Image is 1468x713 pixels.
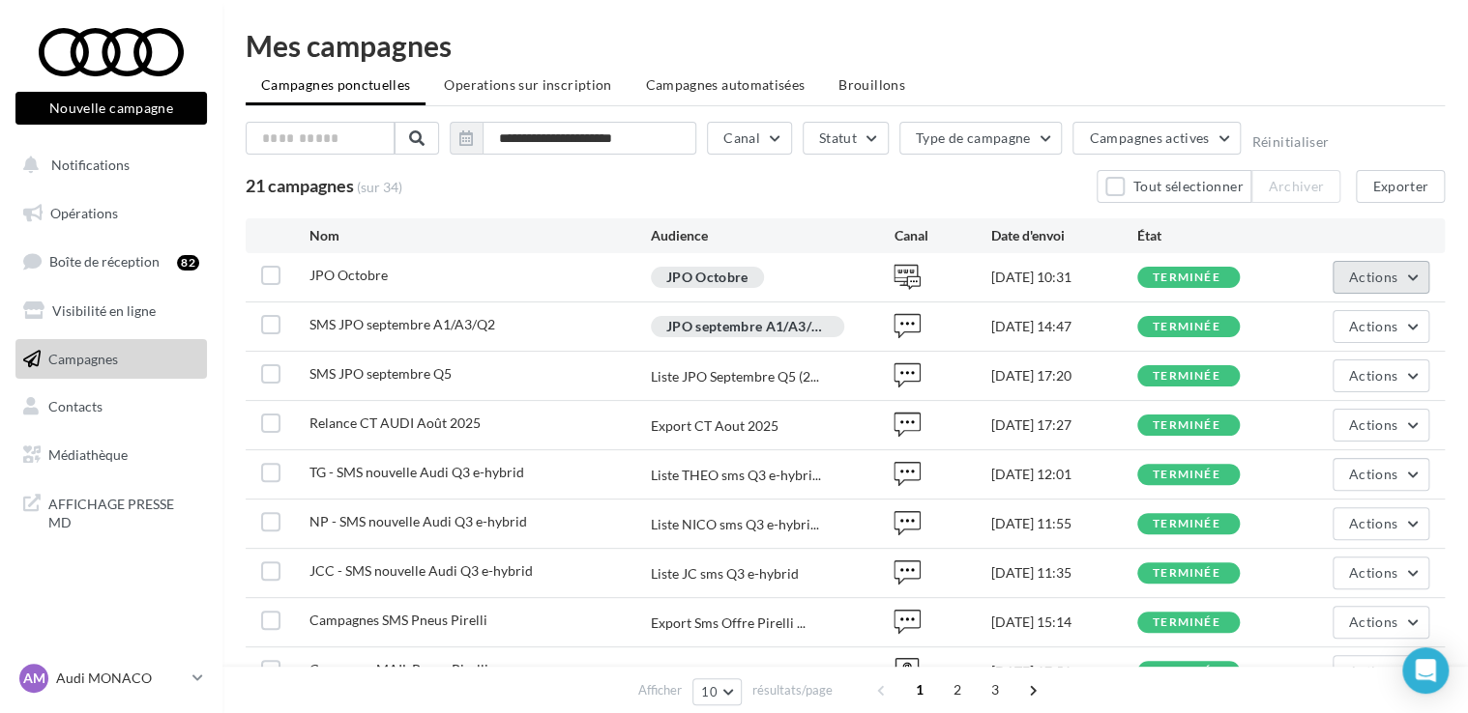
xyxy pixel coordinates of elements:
span: Actions [1349,269,1397,285]
span: Campagnes automatisées [645,76,805,93]
button: Actions [1333,606,1429,639]
div: Export CT Aout 2025 [651,416,778,436]
span: Liste NICO sms Q3 e-hybri... [651,515,819,534]
span: Campagnes SMS Pneus Pirelli [309,612,487,628]
div: Nom [309,226,650,245]
button: Exporter [1356,170,1445,203]
span: Export Sms Offre Pirelli ... [651,613,806,633]
span: SMS JPO septembre Q5 [309,365,452,382]
span: Liste JPO Septembre Q5 (2... [651,367,819,386]
button: Actions [1333,507,1429,540]
a: Campagnes [12,339,211,380]
a: Boîte de réception82 [12,241,211,282]
span: Médiathèque [48,446,128,463]
span: Liste THEO sms Q3 e-hybri... [651,466,821,485]
div: terminée [1153,271,1220,284]
span: Campagnes [48,350,118,366]
button: Réinitialiser [1251,134,1329,150]
button: Actions [1333,655,1429,688]
span: Actions [1349,367,1397,384]
button: Type de campagne [899,122,1063,155]
span: Boîte de réception [49,253,160,270]
span: résultats/page [752,681,833,699]
button: Actions [1333,310,1429,343]
div: terminée [1153,419,1220,432]
span: Opérations [50,205,118,221]
span: Brouillons [838,76,905,93]
div: terminée [1153,616,1220,629]
span: 3 [980,674,1011,705]
span: Campagnes actives [1089,129,1209,146]
a: Opérations [12,193,211,234]
span: Actions [1349,663,1397,679]
div: Mes campagnes [246,31,1445,60]
div: Open Intercom Messenger [1402,647,1449,694]
div: terminée [1153,321,1220,333]
span: AFFICHAGE PRESSE MD [48,491,199,532]
div: État [1137,226,1283,245]
span: Actions [1349,416,1397,433]
button: Notifications [12,145,203,185]
span: TG - SMS nouvelle Audi Q3 e-hybrid [309,464,524,480]
a: AFFICHAGE PRESSE MD [12,483,211,540]
div: terminée [1153,370,1220,383]
div: Audience [651,226,895,245]
div: JPO septembre A1/A3/Q2 SMS [651,316,844,337]
div: [DATE] 15:14 [991,613,1137,632]
a: Contacts [12,386,211,427]
div: 82 [177,255,199,271]
div: Canal [894,226,991,245]
span: 2 [942,674,973,705]
button: Statut [803,122,889,155]
span: 10 [701,684,718,699]
div: [DATE] 17:51 [991,662,1137,681]
span: Actions [1349,466,1397,482]
span: NP - SMS nouvelle Audi Q3 e-hybrid [309,513,527,529]
button: Canal [707,122,792,155]
span: Contacts [48,398,103,414]
span: Actions [1349,564,1397,581]
button: Actions [1333,261,1429,294]
button: Nouvelle campagne [15,92,207,125]
span: 21 campagnes [246,175,354,196]
div: terminée [1153,469,1220,481]
span: Relance CT AUDI Août 2025 [309,414,481,431]
p: Audi MONACO [56,669,185,688]
span: (sur 34) [357,178,402,197]
button: Actions [1333,458,1429,491]
span: Visibilité en ligne [52,302,156,319]
div: terminée [1153,567,1220,580]
span: SMS JPO septembre A1/A3/Q2 [309,316,495,332]
button: Tout sélectionner [1097,170,1251,203]
span: JCC - SMS nouvelle Audi Q3 e-hybrid [309,562,533,579]
span: Actions [1349,613,1397,630]
span: Campagne MAIL Pneus Pirelli [309,661,488,677]
span: Actions [1349,515,1397,531]
span: Operations sur inscription [444,76,611,93]
button: Campagnes actives [1072,122,1241,155]
a: Visibilité en ligne [12,291,211,331]
a: Médiathèque [12,435,211,475]
button: Actions [1333,409,1429,442]
a: AM Audi MONACO [15,660,207,697]
div: Date d'envoi [991,226,1137,245]
button: Actions [1333,359,1429,392]
div: [DATE] 11:35 [991,563,1137,583]
div: JPO Octobre [651,267,764,288]
span: Actions [1349,318,1397,334]
button: 10 [692,678,742,705]
div: terminée [1153,518,1220,530]
span: Export EMAIL offre Pirell... [651,663,812,682]
div: [DATE] 17:27 [991,415,1137,435]
span: Notifications [51,157,130,173]
div: [DATE] 12:01 [991,465,1137,484]
div: [DATE] 14:47 [991,317,1137,336]
div: [DATE] 17:20 [991,366,1137,385]
button: Actions [1333,556,1429,589]
div: Liste JC sms Q3 e-hybrid [651,564,799,584]
span: 1 [904,674,935,705]
span: Afficher [638,681,682,699]
span: JPO Octobre [309,267,388,283]
button: Archiver [1251,170,1340,203]
div: [DATE] 11:55 [991,514,1137,533]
